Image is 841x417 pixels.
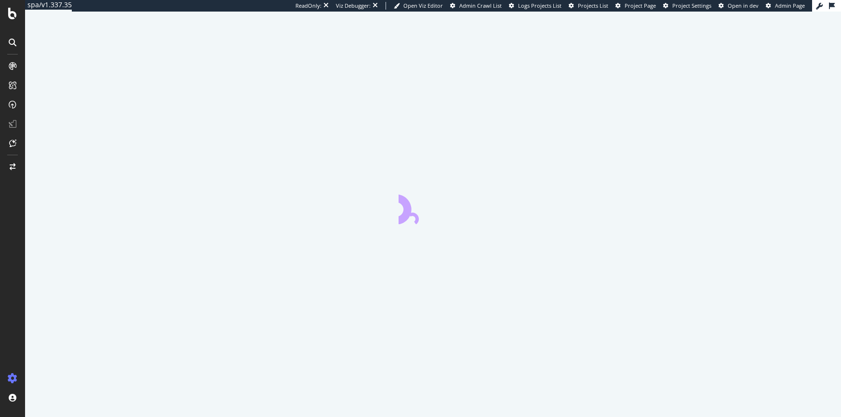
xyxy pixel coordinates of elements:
[719,2,759,10] a: Open in dev
[663,2,711,10] a: Project Settings
[766,2,805,10] a: Admin Page
[399,189,468,224] div: animation
[625,2,656,9] span: Project Page
[775,2,805,9] span: Admin Page
[403,2,443,9] span: Open Viz Editor
[728,2,759,9] span: Open in dev
[459,2,502,9] span: Admin Crawl List
[509,2,561,10] a: Logs Projects List
[450,2,502,10] a: Admin Crawl List
[394,2,443,10] a: Open Viz Editor
[518,2,561,9] span: Logs Projects List
[336,2,371,10] div: Viz Debugger:
[569,2,608,10] a: Projects List
[672,2,711,9] span: Project Settings
[295,2,321,10] div: ReadOnly:
[578,2,608,9] span: Projects List
[615,2,656,10] a: Project Page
